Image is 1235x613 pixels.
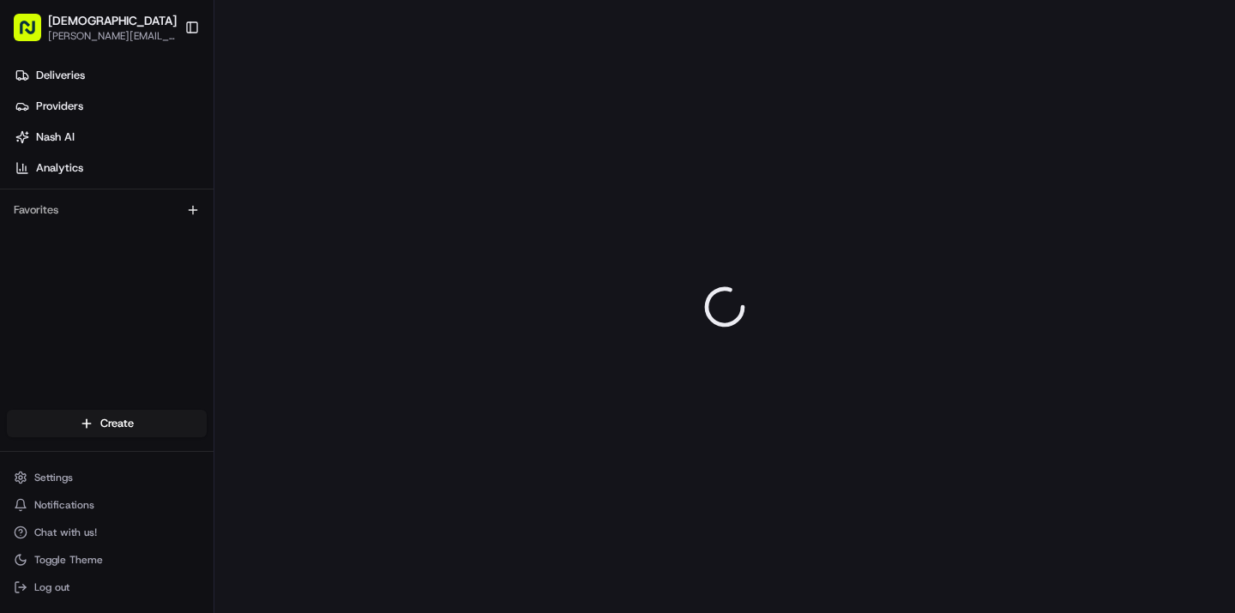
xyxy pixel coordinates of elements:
[7,123,214,151] a: Nash AI
[34,553,103,567] span: Toggle Theme
[48,29,177,43] button: [PERSON_NAME][EMAIL_ADDRESS][DOMAIN_NAME]
[36,160,83,176] span: Analytics
[7,520,207,544] button: Chat with us!
[34,498,94,512] span: Notifications
[7,410,207,437] button: Create
[7,466,207,490] button: Settings
[36,129,75,145] span: Nash AI
[34,471,73,484] span: Settings
[7,7,178,48] button: [DEMOGRAPHIC_DATA][PERSON_NAME][EMAIL_ADDRESS][DOMAIN_NAME]
[36,99,83,114] span: Providers
[34,526,97,539] span: Chat with us!
[100,416,134,431] span: Create
[34,580,69,594] span: Log out
[7,493,207,517] button: Notifications
[36,68,85,83] span: Deliveries
[7,548,207,572] button: Toggle Theme
[7,154,214,182] a: Analytics
[48,12,177,29] button: [DEMOGRAPHIC_DATA]
[7,93,214,120] a: Providers
[7,196,207,224] div: Favorites
[7,62,214,89] a: Deliveries
[7,575,207,599] button: Log out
